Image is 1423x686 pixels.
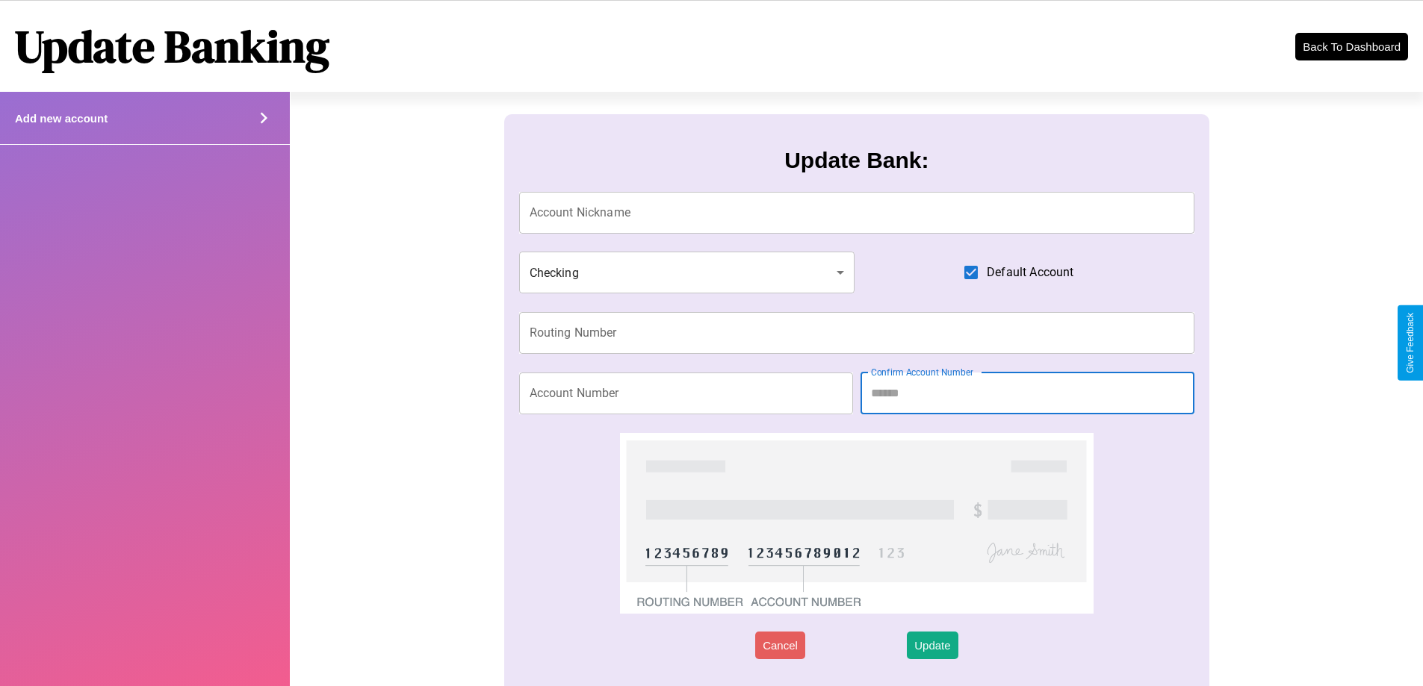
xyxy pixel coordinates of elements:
[1295,33,1408,60] button: Back To Dashboard
[1405,313,1416,373] div: Give Feedback
[784,148,928,173] h3: Update Bank:
[15,112,108,125] h4: Add new account
[755,632,805,659] button: Cancel
[519,252,855,293] div: Checking
[907,632,958,659] button: Update
[987,264,1073,281] span: Default Account
[15,16,329,77] h1: Update Banking
[871,366,973,378] label: Confirm Account Number
[620,433,1093,614] img: check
